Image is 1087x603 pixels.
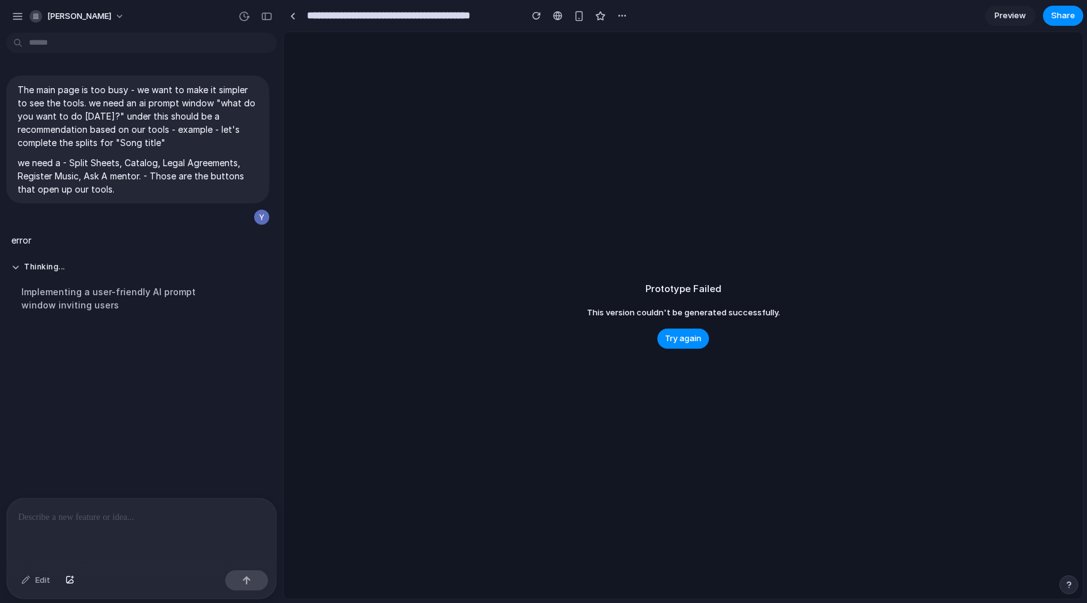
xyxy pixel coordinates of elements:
p: error [11,234,31,247]
span: Preview [995,9,1026,22]
button: Try again [657,329,709,349]
span: This version couldn't be generated successfully. [587,307,780,319]
div: Implementing a user-friendly AI prompt window inviting users [11,278,221,319]
span: Try again [665,332,701,345]
span: [PERSON_NAME] [47,10,111,23]
p: we need a - Split Sheets, Catalog, Legal Agreements, Register Music, Ask A mentor. - Those are th... [18,156,258,196]
p: The main page is too busy - we want to make it simpler to see the tools. we need an ai prompt win... [18,83,258,149]
button: [PERSON_NAME] [25,6,131,26]
span: Share [1051,9,1075,22]
button: Share [1043,6,1083,26]
h2: Prototype Failed [645,282,722,296]
a: Preview [985,6,1035,26]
